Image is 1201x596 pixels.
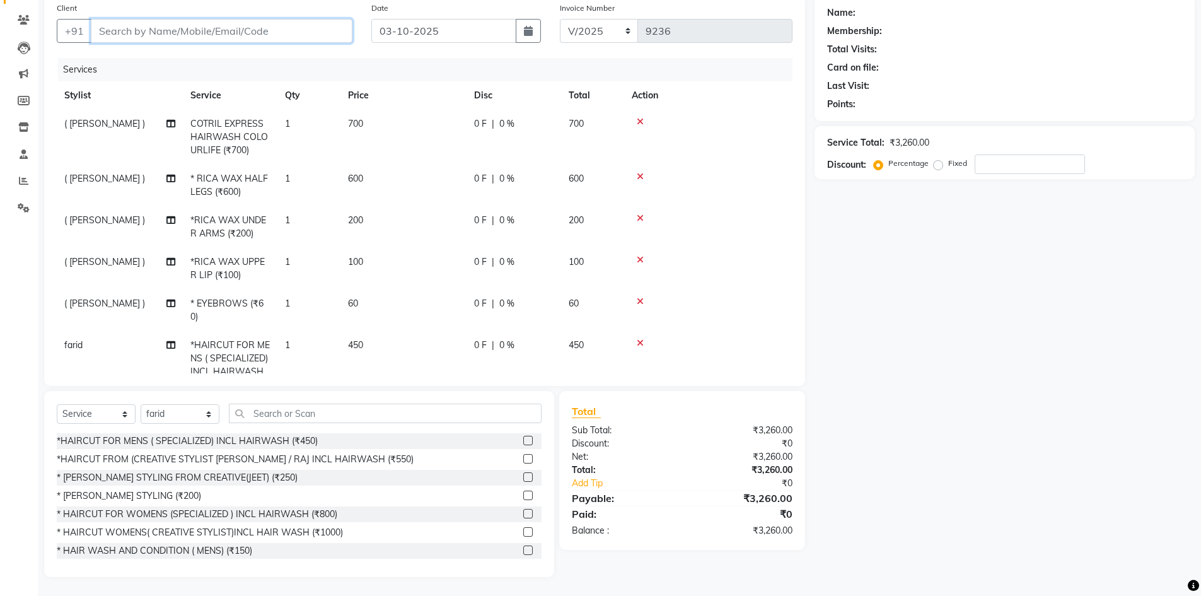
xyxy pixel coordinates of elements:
[827,6,856,20] div: Name:
[348,298,358,309] span: 60
[492,172,494,185] span: |
[827,25,882,38] div: Membership:
[57,526,343,539] div: * HAIRCUT WOMENS( CREATIVE STYLIST)INCL HAIR WASH (₹1000)
[285,339,290,351] span: 1
[57,19,92,43] button: +91
[190,256,265,281] span: *RICA WAX UPPER LIP (₹100)
[499,214,514,227] span: 0 %
[827,61,879,74] div: Card on file:
[562,450,682,464] div: Net:
[569,173,584,184] span: 600
[183,81,277,110] th: Service
[57,3,77,14] label: Client
[499,172,514,185] span: 0 %
[190,173,268,197] span: * RICA WAX HALF LEGS (₹600)
[64,214,145,226] span: ( [PERSON_NAME] )
[624,81,792,110] th: Action
[827,79,869,93] div: Last Visit:
[474,297,487,310] span: 0 F
[492,255,494,269] span: |
[57,508,337,521] div: * HAIRCUT FOR WOMENS (SPECIALIZED ) INCL HAIRWASH (₹800)
[285,256,290,267] span: 1
[285,298,290,309] span: 1
[888,158,929,169] label: Percentage
[562,477,702,490] a: Add Tip
[890,136,929,149] div: ₹3,260.00
[474,117,487,131] span: 0 F
[474,255,487,269] span: 0 F
[562,464,682,477] div: Total:
[348,173,363,184] span: 600
[702,477,802,490] div: ₹0
[569,214,584,226] span: 200
[64,173,145,184] span: ( [PERSON_NAME] )
[682,450,802,464] div: ₹3,260.00
[569,118,584,129] span: 700
[562,437,682,450] div: Discount:
[499,117,514,131] span: 0 %
[682,424,802,437] div: ₹3,260.00
[277,81,340,110] th: Qty
[562,491,682,506] div: Payable:
[682,506,802,522] div: ₹0
[64,339,83,351] span: farid
[569,256,584,267] span: 100
[285,173,290,184] span: 1
[190,298,264,322] span: * EYEBROWS (₹60)
[562,424,682,437] div: Sub Total:
[348,256,363,267] span: 100
[561,81,624,110] th: Total
[948,158,967,169] label: Fixed
[682,464,802,477] div: ₹3,260.00
[572,405,601,418] span: Total
[285,214,290,226] span: 1
[492,117,494,131] span: |
[562,524,682,537] div: Balance :
[91,19,352,43] input: Search by Name/Mobile/Email/Code
[682,437,802,450] div: ₹0
[348,118,363,129] span: 700
[57,435,318,448] div: *HAIRCUT FOR MENS ( SPECIALIZED) INCL HAIRWASH (₹450)
[371,3,388,14] label: Date
[682,524,802,537] div: ₹3,260.00
[190,214,266,239] span: *RICA WAX UNDER ARMS (₹200)
[190,339,270,390] span: *HAIRCUT FOR MENS ( SPECIALIZED) INCL HAIRWASH (₹450)
[64,256,145,267] span: ( [PERSON_NAME] )
[499,255,514,269] span: 0 %
[827,98,856,111] div: Points:
[467,81,561,110] th: Disc
[474,339,487,352] span: 0 F
[57,81,183,110] th: Stylist
[285,118,290,129] span: 1
[58,58,802,81] div: Services
[57,471,298,484] div: * [PERSON_NAME] STYLING FROM CREATIVE(JEET) (₹250)
[64,118,145,129] span: ( [PERSON_NAME] )
[348,339,363,351] span: 450
[499,297,514,310] span: 0 %
[64,298,145,309] span: ( [PERSON_NAME] )
[827,43,877,56] div: Total Visits:
[492,214,494,227] span: |
[682,491,802,506] div: ₹3,260.00
[560,3,615,14] label: Invoice Number
[190,118,268,156] span: COTRIL EXPRESS HAIRWASH COLOURLIFE (₹700)
[229,404,542,423] input: Search or Scan
[57,489,201,503] div: * [PERSON_NAME] STYLING (₹200)
[340,81,467,110] th: Price
[569,339,584,351] span: 450
[57,453,414,466] div: *HAIRCUT FROM (CREATIVE STYLIST [PERSON_NAME] / RAJ INCL HAIRWASH (₹550)
[827,136,885,149] div: Service Total:
[57,544,252,558] div: * HAIR WASH AND CONDITION ( MENS) (₹150)
[348,214,363,226] span: 200
[492,297,494,310] span: |
[474,214,487,227] span: 0 F
[499,339,514,352] span: 0 %
[569,298,579,309] span: 60
[827,158,866,172] div: Discount:
[474,172,487,185] span: 0 F
[492,339,494,352] span: |
[562,506,682,522] div: Paid:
